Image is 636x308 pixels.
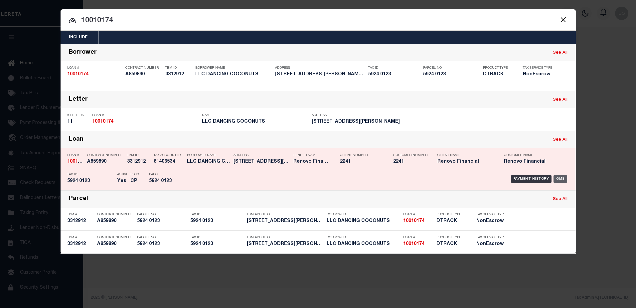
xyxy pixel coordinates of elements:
p: Address [312,113,418,117]
p: TBM Address [247,236,323,240]
p: Parcel [149,173,179,177]
h5: 3312912 [67,218,94,224]
p: Active [117,173,128,177]
p: TBM Address [247,213,323,217]
p: Product Type [483,66,513,70]
h5: 5924 0123 [368,72,420,77]
p: # Letters [67,113,89,117]
h5: A859890 [87,159,124,165]
div: Payment History [511,175,552,183]
h5: A859890 [97,241,134,247]
p: Tax Service Type [523,66,556,70]
p: Address [275,66,365,70]
p: TBM ID [127,153,150,157]
p: PPCC [130,173,139,177]
h5: 903 SE BARNABY ST WASHINGTON ... [247,241,323,247]
div: Letter [69,96,88,104]
strong: 10010174 [67,72,88,77]
h5: 10010174 [403,241,433,247]
p: Client Name [437,153,494,157]
p: Loan # [92,113,199,117]
h5: DTRACK [436,241,466,247]
h5: 5924 0123 [137,218,187,224]
p: Loan # [67,153,84,157]
p: Lender Name [293,153,330,157]
h5: 10010174 [403,218,433,224]
strong: 10010174 [403,219,424,223]
h5: NonEscrow [476,218,506,224]
p: Client Number [340,153,383,157]
h5: DTRACK [483,72,513,77]
h5: LLC DANCING COCONUTS [187,159,230,165]
a: See All [553,138,567,142]
h5: A859890 [125,72,162,77]
p: Address [234,153,290,157]
p: Tax Service Type [476,236,506,240]
button: Close [559,15,568,24]
h5: DTRACK [436,218,466,224]
h5: 125 WEBSTER ST [312,119,418,125]
p: Borrower Name [195,66,272,70]
h5: 10010174 [92,119,199,125]
h5: 10010174 [67,72,122,77]
h5: 5924 0123 [67,178,114,184]
h5: NonEscrow [523,72,556,77]
h5: 5924 0123 [190,241,243,247]
div: Loan [69,136,83,144]
h5: A859890 [97,218,134,224]
a: See All [553,197,567,201]
h5: 2241 [340,159,383,165]
p: Tax ID [190,236,243,240]
h5: Renovo Financial [293,159,330,165]
p: TBM # [67,213,94,217]
strong: 10010174 [67,159,88,164]
p: TBM # [67,236,94,240]
p: Borrower [327,236,400,240]
h5: 903 SE BARNABY ST WASHINGTON ... [234,159,290,165]
h5: LLC DANCING COCONUTS [327,218,400,224]
h5: 11 [67,119,89,125]
p: Product Type [436,213,466,217]
p: Name [202,113,308,117]
h5: CP [130,178,139,184]
div: Parcel [69,195,88,203]
p: Customer Name [504,153,560,157]
strong: 10010174 [403,242,424,246]
strong: 10010174 [92,119,113,124]
p: Contract Number [97,213,134,217]
p: Borrower [327,213,400,217]
p: Contract Number [97,236,134,240]
h5: 3312912 [165,72,192,77]
a: See All [553,51,567,55]
p: Tax ID [190,213,243,217]
p: Contract Number [125,66,162,70]
p: Tax Service Type [476,213,506,217]
h5: LLC DANCING COCONUTS [202,119,308,125]
h5: LLC DANCING COCONUTS [327,241,400,247]
h5: 5924 0123 [137,241,187,247]
h5: 10010174 [67,159,84,165]
button: Include [61,31,96,44]
h5: 3312912 [67,241,94,247]
h5: NonEscrow [476,241,506,247]
h5: 903 SE BARNABY ST WASHINGTON ... [247,218,323,224]
p: Tax Account ID [154,153,184,157]
h5: Renovo Financial [504,159,560,165]
p: TBM ID [165,66,192,70]
div: OMS [554,175,567,183]
h5: 5924 0123 [149,178,179,184]
p: Contract Number [87,153,124,157]
h5: 5924 0123 [423,72,480,77]
p: Tax ID [67,173,114,177]
p: Borrower Name [187,153,230,157]
h5: 2241 [393,159,426,165]
a: See All [553,98,567,102]
h5: Yes [117,178,127,184]
p: Parcel No [423,66,480,70]
h5: Renovo Financial [437,159,494,165]
p: Parcel No [137,236,187,240]
h5: 903 SE BARNABY ST WASHINGTON ... [275,72,365,77]
h5: 3312912 [127,159,150,165]
h5: 61406534 [154,159,184,165]
div: Borrower [69,49,97,57]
